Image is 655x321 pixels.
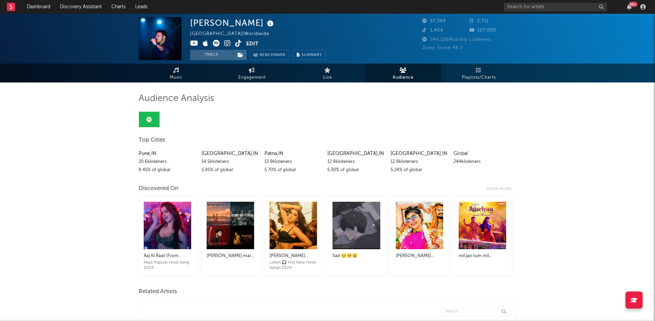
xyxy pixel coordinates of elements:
div: [PERSON_NAME] Bombai Ki Ranu Dj 🔥 [396,252,443,260]
a: [PERSON_NAME] Bombai Ki Ranu Dj 🔥 [396,245,443,265]
div: 12.8k listeners [391,158,448,166]
div: 5.70 % of global [264,166,322,174]
a: Playlists/Charts [441,64,517,82]
div: 244k listeners [454,158,511,166]
div: Show more [486,185,517,193]
div: Global [454,150,511,158]
div: [GEOGRAPHIC_DATA] , IN [391,150,448,158]
span: Audience [393,74,414,82]
a: Audience [365,64,441,82]
a: [PERSON_NAME] [PERSON_NAME] 🔥Listen 🎧 Hits New Hindi Songs 2024 [270,245,317,270]
div: Most Popular Hindi Song 2024 [144,260,191,270]
button: Summary [293,50,326,60]
div: 5.24 % of global [391,166,448,174]
div: [GEOGRAPHIC_DATA] , IN [327,150,385,158]
div: Sad 😔🥺😢 [332,252,380,260]
a: Sad 😔🥺😢 [332,245,380,265]
button: 99+ [627,4,632,10]
div: 12.9k listeners [327,158,385,166]
span: Top Cities [139,136,165,144]
div: 14.5k listeners [201,158,259,166]
div: 5.95 % of global [201,166,259,174]
button: Edit [246,40,259,48]
a: Benchmark [250,50,290,60]
div: mil jao tum mil [PERSON_NAME] [459,252,506,260]
div: 99 + [629,2,637,7]
div: 8.45 % of global [139,166,196,174]
span: Summary [302,53,322,57]
div: [GEOGRAPHIC_DATA] , IN [201,150,259,158]
div: [PERSON_NAME] [190,17,275,29]
div: [PERSON_NAME] mai tere dil [PERSON_NAME] tha [207,252,254,260]
span: 107,000 [469,28,496,33]
a: Live [290,64,365,82]
div: 13.9k listeners [264,158,322,166]
span: 244,126 Monthly Listeners [422,37,491,42]
span: Related Artists [139,288,177,296]
input: Search... [441,307,510,316]
span: Audience Analysis [139,95,214,103]
div: [GEOGRAPHIC_DATA] | Worldwide [190,30,277,38]
span: Live [323,74,332,82]
div: Listen 🎧 Hits New Hindi Songs 2024 [270,260,317,270]
a: mil jao tum mil [PERSON_NAME] [459,245,506,265]
div: Discovered On [139,185,178,193]
a: Aaj Ki Raat (From "Stree 2")Most Popular Hindi Song 2024 [144,245,191,270]
a: [PERSON_NAME] mai tere dil [PERSON_NAME] tha [207,245,254,265]
div: Aaj Ki Raat (From "Stree 2") [144,252,191,260]
div: Pune , IN [139,150,196,158]
span: Playlists/Charts [462,74,496,82]
span: 57,399 [422,19,446,23]
span: Engagement [238,74,266,82]
span: Jump Score: 46.2 [422,46,463,50]
div: 5.30 % of global [327,166,385,174]
div: [PERSON_NAME] [PERSON_NAME] 🔥 [270,252,317,260]
span: 2,711 [469,19,489,23]
input: Search for artists [504,3,607,11]
span: 1,404 [422,28,443,33]
button: Track [190,50,233,60]
div: Patna , IN [264,150,322,158]
span: Music [170,74,183,82]
div: 20.6k listeners [139,158,196,166]
a: Engagement [214,64,290,82]
span: Benchmark [260,51,286,59]
a: Music [139,64,214,82]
